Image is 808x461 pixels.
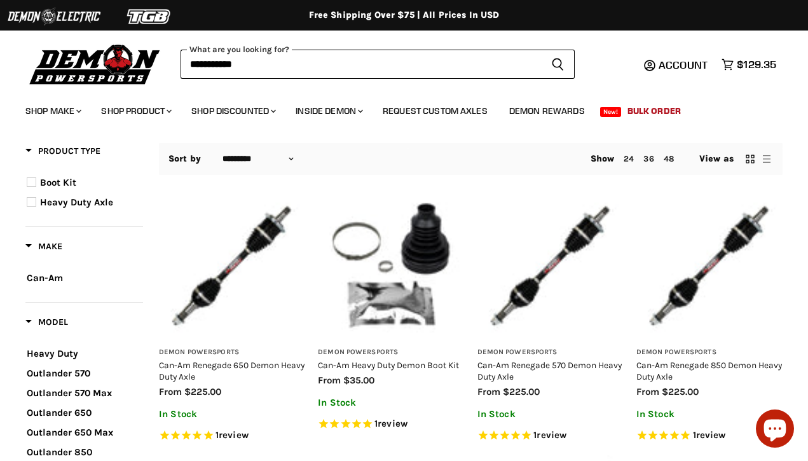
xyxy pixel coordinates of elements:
span: Rated 5.0 out of 5 stars 1 reviews [159,429,305,443]
a: 24 [624,154,634,163]
h3: Demon Powersports [318,348,464,357]
span: Rated 5.0 out of 5 stars 1 reviews [477,429,624,443]
span: review [378,418,407,429]
p: In Stock [318,397,464,408]
span: Outlander 570 [27,368,90,379]
span: $35.00 [343,375,374,386]
span: Heavy Duty Axle [40,196,113,208]
a: Account [653,59,715,71]
p: In Stock [636,409,783,420]
button: list view [760,153,773,165]
span: Outlander 570 Max [27,387,112,399]
a: Inside Demon [286,98,371,124]
a: Can-Am Renegade 570 Demon Heavy Duty Axle [477,360,622,382]
span: $225.00 [503,386,540,397]
button: Filter by Make [25,240,62,256]
img: Can-Am Renegade 650 Demon Heavy Duty Axle [159,191,305,338]
span: review [219,429,249,441]
ul: Main menu [16,93,773,124]
img: Demon Electric Logo 2 [6,4,102,29]
span: Product Type [25,146,100,156]
img: Can-Am Renegade 570 Demon Heavy Duty Axle [477,191,624,338]
span: Rated 5.0 out of 5 stars 1 reviews [636,429,783,443]
span: New! [600,107,622,117]
span: View as [699,154,734,164]
h3: Demon Powersports [159,348,305,357]
span: 1 reviews [533,429,566,441]
h3: Demon Powersports [477,348,624,357]
span: $225.00 [184,386,221,397]
img: Demon Powersports [25,41,165,86]
button: Filter by Model [25,316,68,332]
a: Can-Am Heavy Duty Demon Boot Kit [318,360,459,370]
span: from [159,386,182,397]
span: 1 reviews [216,429,249,441]
span: 1 reviews [693,429,726,441]
span: $225.00 [662,386,699,397]
span: Outlander 650 [27,407,92,418]
h3: Demon Powersports [636,348,783,357]
span: $129.35 [737,58,776,71]
form: Product [181,50,575,79]
span: review [696,429,726,441]
a: $129.35 [715,55,783,74]
span: from [636,386,659,397]
a: 48 [664,154,674,163]
span: Rated 5.0 out of 5 stars 1 reviews [318,418,464,431]
button: Search [541,50,575,79]
button: grid view [744,153,757,165]
span: Outlander 650 Max [27,427,113,438]
input: Search [181,50,541,79]
a: Shop Product [92,98,179,124]
span: Show [591,153,615,164]
a: Can-Am Renegade 850 Demon Heavy Duty Axle [636,360,782,382]
a: Shop Discounted [182,98,284,124]
p: In Stock [159,409,305,420]
a: Shop Make [16,98,89,124]
span: Account [659,58,708,71]
img: TGB Logo 2 [102,4,197,29]
inbox-online-store-chat: Shopify online store chat [752,409,798,451]
img: Can-Am Heavy Duty Demon Boot Kit [318,191,464,338]
a: Can-Am Renegade 650 Demon Heavy Duty Axle [159,360,305,382]
span: review [537,429,566,441]
a: Bulk Order [618,98,690,124]
a: Demon Rewards [500,98,594,124]
a: Request Custom Axles [373,98,497,124]
span: Heavy Duty [27,348,78,359]
span: Make [25,241,62,252]
a: 36 [643,154,654,163]
span: Boot Kit [40,177,76,188]
span: Model [25,317,68,327]
span: 1 reviews [374,418,407,429]
span: from [477,386,500,397]
img: Can-Am Renegade 850 Demon Heavy Duty Axle [636,191,783,338]
span: Can-Am [27,272,63,284]
p: In Stock [477,409,624,420]
span: from [318,375,341,386]
button: Filter by Product Type [25,145,100,161]
span: Outlander 850 [27,446,92,458]
label: Sort by [168,154,201,164]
